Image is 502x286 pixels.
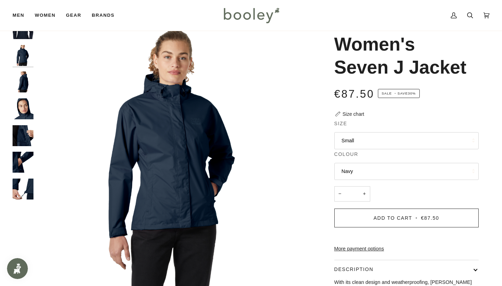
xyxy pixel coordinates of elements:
[35,12,55,19] span: Women
[334,186,345,202] button: −
[421,215,439,221] span: €87.50
[334,186,370,202] input: Quantity
[334,245,479,253] a: More payment options
[7,258,28,279] iframe: Button to open loyalty program pop-up
[359,186,370,202] button: +
[382,91,392,95] span: Sale
[13,45,33,66] img: Helly Hansen Women's Seven J Jacket Navy - Booley Galway
[334,260,479,279] button: Description
[393,91,398,95] em: •
[13,125,33,146] img: Helly Hansen Women's Seven J Jacket Navy - Booley Galway
[343,111,364,118] div: Size chart
[221,5,282,25] img: Booley
[334,163,479,180] button: Navy
[13,179,33,200] img: Helly Hansen Women's Seven J Jacket Navy - Booley Galway
[334,33,473,79] h1: Women's Seven J Jacket
[66,12,81,19] span: Gear
[92,12,114,19] span: Brands
[334,88,374,100] span: €87.50
[378,89,420,98] span: Save
[13,12,24,19] span: Men
[408,91,416,95] span: 30%
[334,209,479,227] button: Add to Cart • €87.50
[414,215,419,221] span: •
[13,98,33,119] img: Helly Hansen Women's Seven J Jacket Navy - Booley Galway
[373,215,412,221] span: Add to Cart
[13,152,33,173] img: Helly Hansen Women's Seven J Jacket Navy - Booley Galway
[334,132,479,149] button: Small
[13,71,33,92] img: Helly Hansen Women's Seven J Jacket Navy - Booley Galway
[334,151,358,158] span: Colour
[334,120,347,127] span: Size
